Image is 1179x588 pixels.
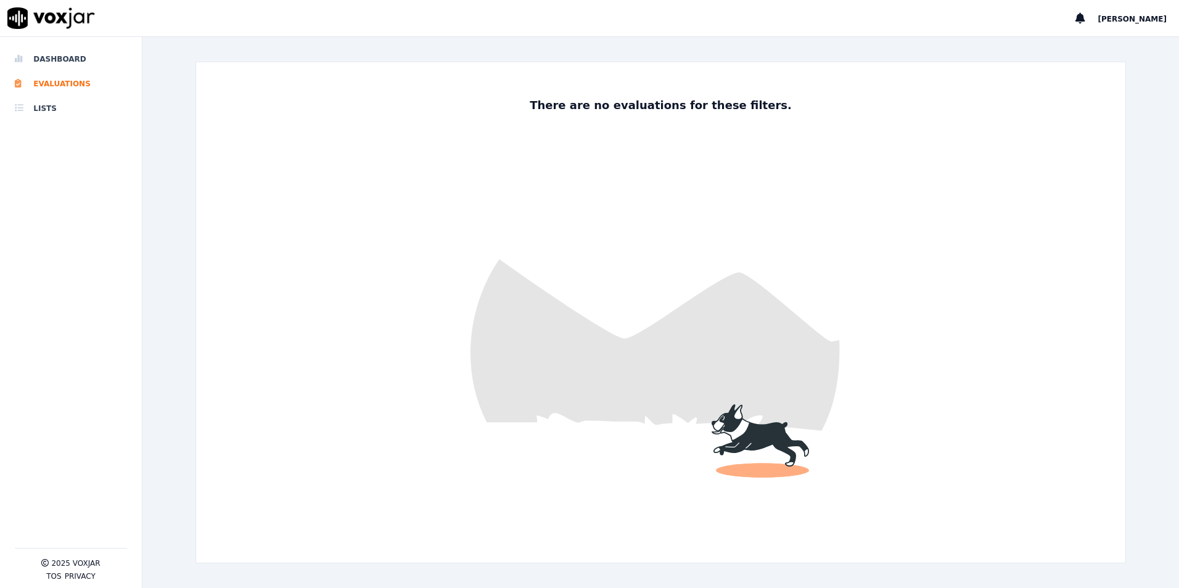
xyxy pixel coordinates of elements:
a: Dashboard [15,47,127,71]
a: Lists [15,96,127,121]
a: Evaluations [15,71,127,96]
span: [PERSON_NAME] [1098,15,1167,23]
button: Privacy [65,571,96,581]
img: fun dog [196,62,1125,563]
p: 2025 Voxjar [51,558,100,568]
button: [PERSON_NAME] [1098,11,1179,26]
button: TOS [46,571,61,581]
img: voxjar logo [7,7,95,29]
p: There are no evaluations for these filters. [525,97,797,114]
